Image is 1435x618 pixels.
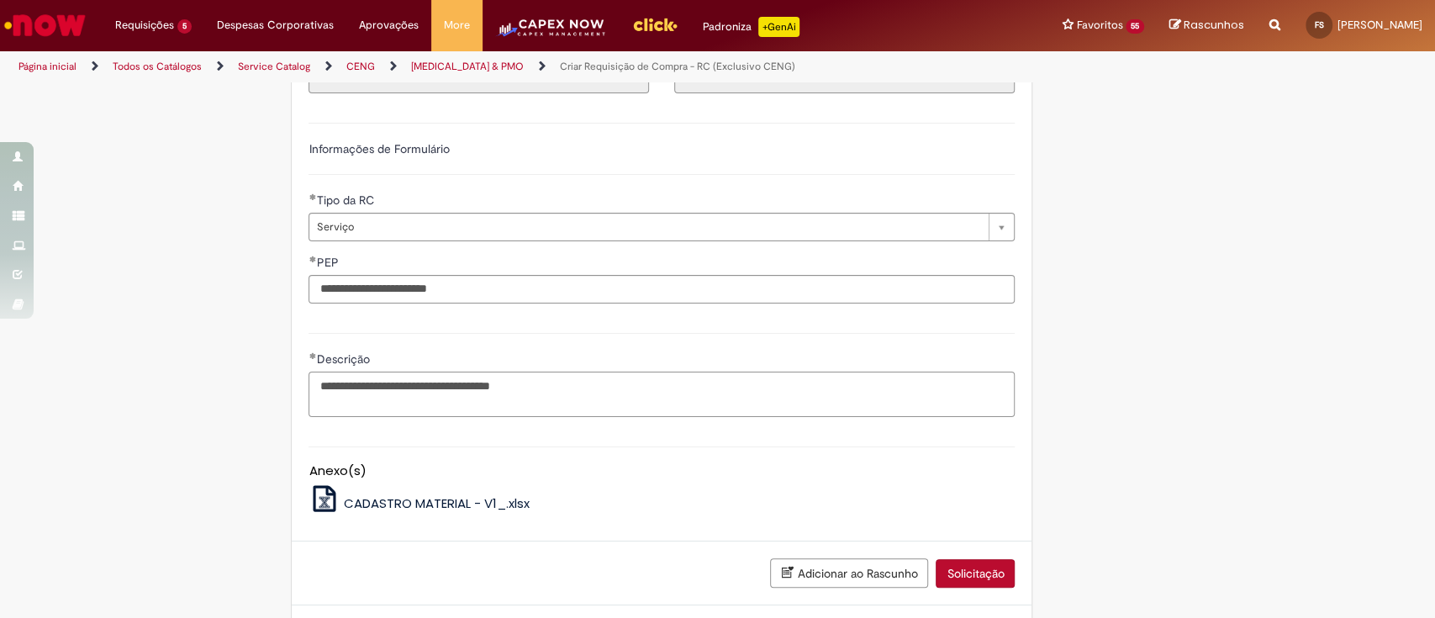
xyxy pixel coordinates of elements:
a: Página inicial [18,60,76,73]
button: Adicionar ao Rascunho [770,558,928,588]
span: [PERSON_NAME] [1337,18,1422,32]
a: CADASTRO MATERIAL - V1_.xlsx [309,494,530,512]
span: Despesas Corporativas [217,17,334,34]
span: Tipo da RC [316,193,377,208]
a: Todos os Catálogos [113,60,202,73]
label: Informações de Formulário [309,141,449,156]
span: Favoritos [1076,17,1122,34]
img: click_logo_yellow_360x200.png [632,12,678,37]
span: 5 [177,19,192,34]
span: Aprovações [359,17,419,34]
span: PEP [316,255,341,270]
span: Obrigatório Preenchido [309,256,316,262]
span: Rascunhos [1184,17,1244,33]
a: [MEDICAL_DATA] & PMO [411,60,524,73]
span: Requisições [115,17,174,34]
ul: Trilhas de página [13,51,944,82]
div: Padroniza [703,17,799,37]
img: ServiceNow [2,8,88,42]
a: Service Catalog [238,60,310,73]
span: Serviço [316,214,980,240]
button: Solicitação [936,559,1015,588]
input: PEP [309,275,1015,304]
span: FS [1315,19,1324,30]
a: Rascunhos [1169,18,1244,34]
span: More [444,17,470,34]
span: Obrigatório Preenchido [309,352,316,359]
span: 55 [1126,19,1144,34]
a: CENG [346,60,375,73]
span: CADASTRO MATERIAL - V1_.xlsx [344,494,530,512]
span: Descrição [316,351,372,367]
img: CapexLogo5.png [495,17,607,50]
a: Criar Requisição de Compra - RC (Exclusivo CENG) [560,60,795,73]
h5: Anexo(s) [309,464,1015,478]
span: Obrigatório Preenchido [309,193,316,200]
textarea: Descrição [309,372,1015,417]
p: +GenAi [758,17,799,37]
